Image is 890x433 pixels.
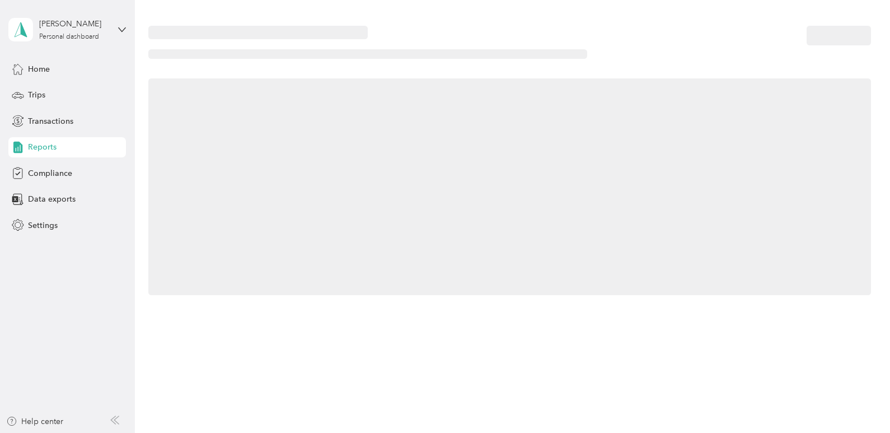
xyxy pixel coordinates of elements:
span: Transactions [28,115,73,127]
span: Trips [28,89,45,101]
span: Settings [28,220,58,231]
div: Personal dashboard [39,34,99,40]
div: [PERSON_NAME] [39,18,109,30]
span: Compliance [28,167,72,179]
span: Reports [28,141,57,153]
button: Help center [6,416,63,427]
span: Data exports [28,193,76,205]
span: Home [28,63,50,75]
iframe: Everlance-gr Chat Button Frame [827,370,890,433]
